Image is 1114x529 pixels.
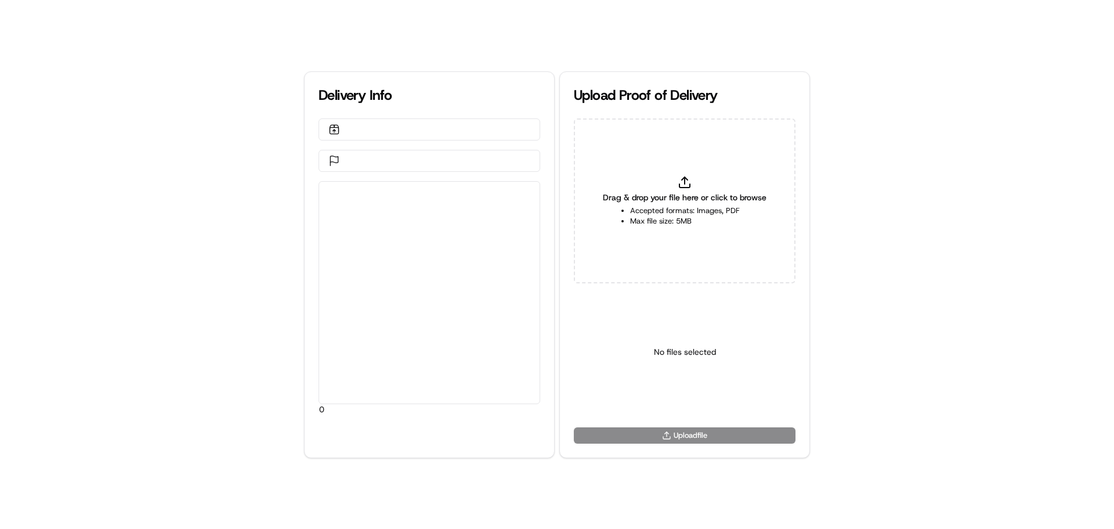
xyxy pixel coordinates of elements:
li: Accepted formats: Images, PDF [630,206,740,216]
p: No files selected [654,346,716,358]
div: Delivery Info [319,86,540,105]
li: Max file size: 5MB [630,216,740,226]
div: 0 [319,182,540,404]
span: Drag & drop your file here or click to browse [603,192,766,203]
div: Upload Proof of Delivery [574,86,795,105]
